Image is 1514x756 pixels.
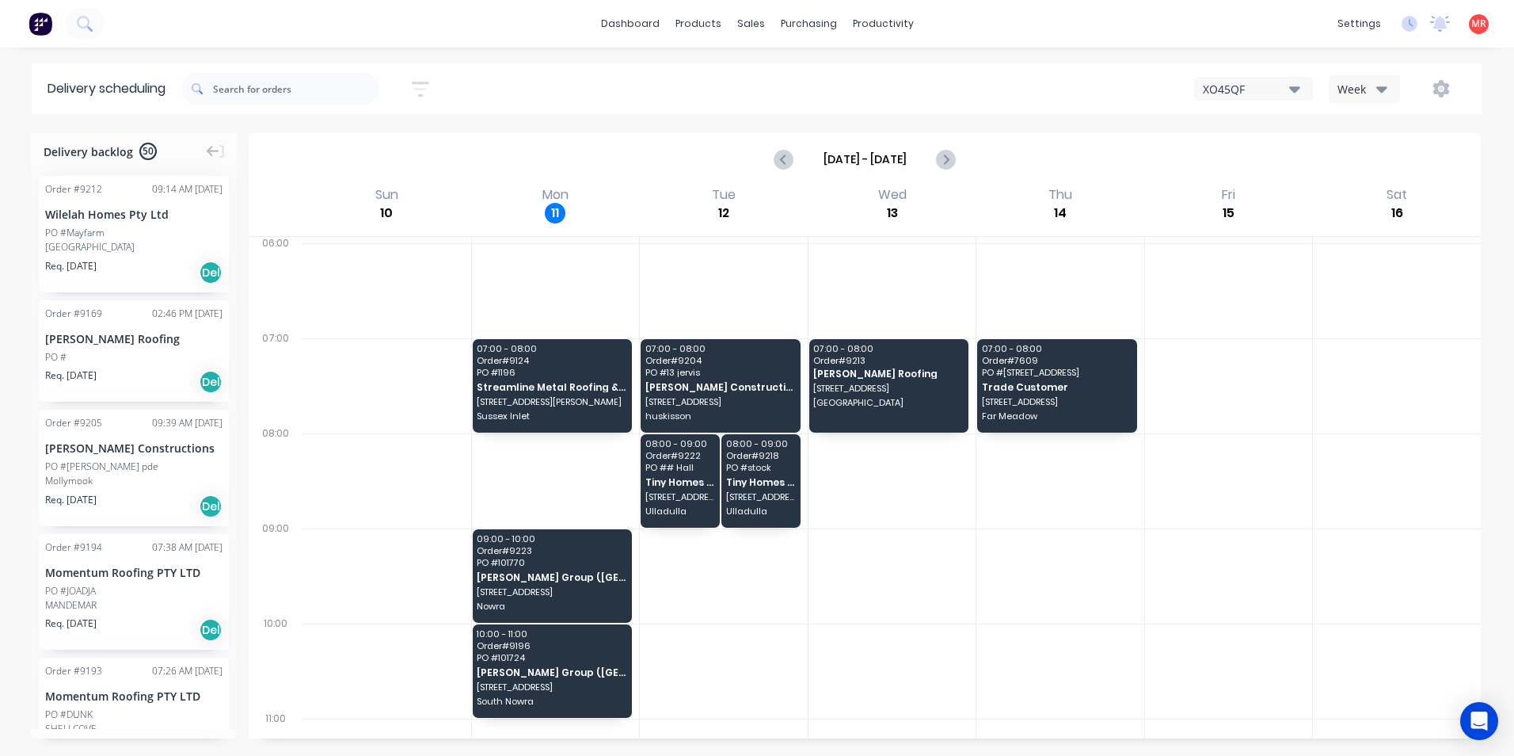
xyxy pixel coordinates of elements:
div: PO # [45,350,67,365]
span: [STREET_ADDRESS][PERSON_NAME] [477,397,626,407]
div: SHELLCOVE [45,722,223,736]
span: PO # # Hall [645,463,715,472]
span: Tiny Homes International Pty Ltd [645,477,715,487]
span: MR [1471,17,1486,31]
span: [PERSON_NAME] Group ([GEOGRAPHIC_DATA]) Pty Ltd [477,667,626,678]
div: Wilelah Homes Pty Ltd [45,206,223,223]
span: [STREET_ADDRESS] [645,397,794,407]
div: PO #DUNK [45,708,93,722]
span: [STREET_ADDRESS][PERSON_NAME] [726,492,796,502]
div: Sun [371,187,403,203]
button: XO45QF [1194,77,1313,101]
span: Order # 9218 [726,451,796,460]
input: Search for orders [213,73,379,105]
div: 02:46 PM [DATE] [152,307,223,321]
span: [STREET_ADDRESS][PERSON_NAME] [645,492,715,502]
div: PO #Mayfarm [45,226,105,240]
div: 06:00 [249,234,302,329]
span: Ulladulla [645,506,715,516]
div: XO45QF [1203,81,1289,97]
span: Order # 7609 [982,356,1131,365]
div: 10 [376,203,397,223]
span: [GEOGRAPHIC_DATA] [813,398,962,407]
span: Delivery backlog [44,143,133,160]
span: PO # 101770 [477,558,626,567]
div: Delivery scheduling [32,63,181,114]
span: 50 [139,143,157,160]
span: PO # 101724 [477,653,626,662]
span: Req. [DATE] [45,259,97,273]
div: PO #JOADJA [45,584,96,598]
div: Tue [707,187,740,203]
div: productivity [845,12,922,36]
div: 12 [713,203,734,223]
div: Sat [1382,187,1412,203]
div: 07:38 AM [DATE] [152,540,223,555]
div: Thu [1044,187,1077,203]
div: Order # 9212 [45,182,102,197]
div: 14 [1050,203,1071,223]
div: 10:00 [249,614,302,709]
div: PO #[PERSON_NAME] pde [45,460,158,474]
span: Sussex Inlet [477,411,626,421]
span: huskisson [645,411,794,421]
span: Order # 9204 [645,356,794,365]
span: Order # 9124 [477,356,626,365]
div: 09:14 AM [DATE] [152,182,223,197]
span: 07:00 - 08:00 [645,344,794,353]
span: Nowra [477,601,626,611]
span: Order # 9213 [813,356,962,365]
div: 09:00 [249,519,302,614]
div: MANDEMAR [45,598,223,613]
button: Week [1329,75,1400,103]
span: PO # stock [726,463,796,472]
span: 10:00 - 11:00 [477,629,626,639]
span: [STREET_ADDRESS] [477,587,626,597]
span: Streamline Metal Roofing & Cladding [477,382,626,392]
span: PO # [STREET_ADDRESS] [982,368,1131,377]
div: Del [199,494,223,518]
span: 09:00 - 10:00 [477,534,626,544]
div: Del [199,618,223,642]
span: Order # 9223 [477,546,626,556]
span: Far Meadow [982,411,1131,421]
div: Momentum Roofing PTY LTD [45,688,223,704]
span: PO # 1196 [477,368,626,377]
span: [PERSON_NAME] Constructions [645,382,794,392]
div: [PERSON_NAME] Constructions [45,440,223,456]
span: 08:00 - 09:00 [726,439,796,449]
div: Order # 9169 [45,307,102,321]
span: Order # 9222 [645,451,715,460]
div: Order # 9194 [45,540,102,555]
span: [STREET_ADDRESS] [813,384,962,393]
div: Wed [873,187,911,203]
div: 09:39 AM [DATE] [152,416,223,430]
span: PO # 13 jervis [645,368,794,377]
div: products [668,12,729,36]
div: 13 [882,203,903,223]
img: Factory [29,12,52,36]
div: Mollymook [45,474,223,488]
span: Ulladulla [726,506,796,516]
span: South Nowra [477,697,626,706]
div: 08:00 [249,424,302,519]
div: Order # 9205 [45,416,102,430]
div: 07:00 [249,329,302,424]
div: sales [729,12,773,36]
div: 07:26 AM [DATE] [152,664,223,678]
span: Req. [DATE] [45,617,97,631]
div: purchasing [773,12,845,36]
div: Week [1337,81,1383,97]
span: 08:00 - 09:00 [645,439,715,449]
span: Order # 9196 [477,641,626,651]
div: settings [1330,12,1389,36]
div: Order # 9193 [45,664,102,678]
span: [STREET_ADDRESS] [982,397,1131,407]
div: Del [199,370,223,394]
div: Open Intercom Messenger [1460,702,1498,740]
span: Req. [DATE] [45,493,97,507]
span: Tiny Homes International Pty Ltd [726,477,796,487]
span: [PERSON_NAME] Group ([GEOGRAPHIC_DATA]) Pty Ltd [477,572,626,582]
span: 07:00 - 08:00 [813,344,962,353]
div: 15 [1219,203,1239,223]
